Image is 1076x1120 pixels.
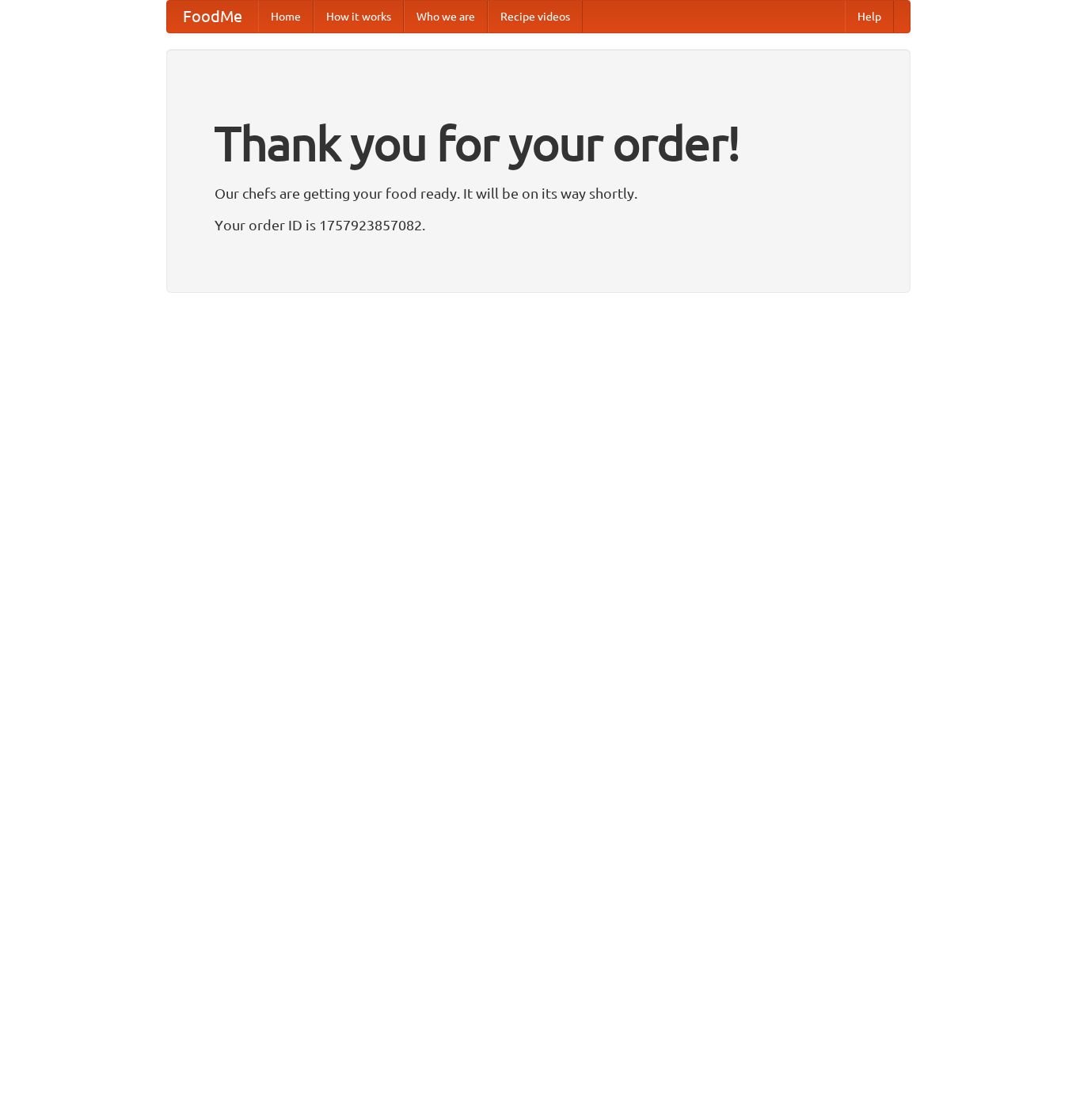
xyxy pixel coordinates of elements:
a: Who we are [404,1,488,32]
a: Recipe videos [488,1,583,32]
p: Our chefs are getting your food ready. It will be on its way shortly. [215,181,862,205]
a: Home [258,1,314,32]
a: FoodMe [167,1,258,32]
a: Help [845,1,894,32]
h1: Thank you for your order! [215,105,862,181]
a: How it works [314,1,404,32]
p: Your order ID is 1757923857082. [215,213,862,237]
